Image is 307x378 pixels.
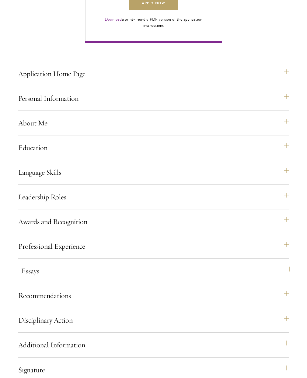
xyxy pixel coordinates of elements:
div: a print-friendly PDF version of the application instructions [98,16,210,29]
button: Recommendations [18,288,289,303]
button: Personal Information [18,91,289,106]
button: Education [18,140,289,155]
button: Disciplinary Action [18,313,289,327]
a: Download [105,16,122,23]
button: Essays [21,264,292,278]
button: Leadership Roles [18,190,289,204]
button: Additional Information [18,338,289,352]
button: Application Home Page [18,66,289,81]
button: Awards and Recognition [18,214,289,229]
button: About Me [18,116,289,130]
button: Language Skills [18,165,289,180]
button: Signature [18,362,289,377]
button: Professional Experience [18,239,289,254]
